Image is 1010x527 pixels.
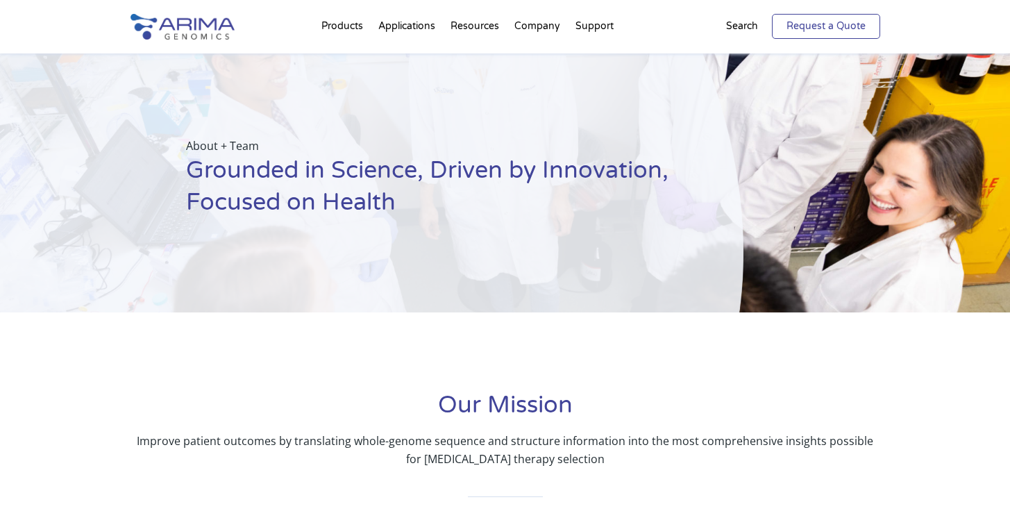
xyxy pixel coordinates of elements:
a: Request a Quote [772,14,880,39]
p: About + Team [186,137,674,155]
h1: Grounded in Science, Driven by Innovation, Focused on Health [186,155,674,229]
p: Search [726,17,758,35]
h1: Our Mission [131,390,880,432]
img: Arima-Genomics-logo [131,14,235,40]
p: Improve patient outcomes by translating whole-genome sequence and structure information into the ... [131,432,880,468]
